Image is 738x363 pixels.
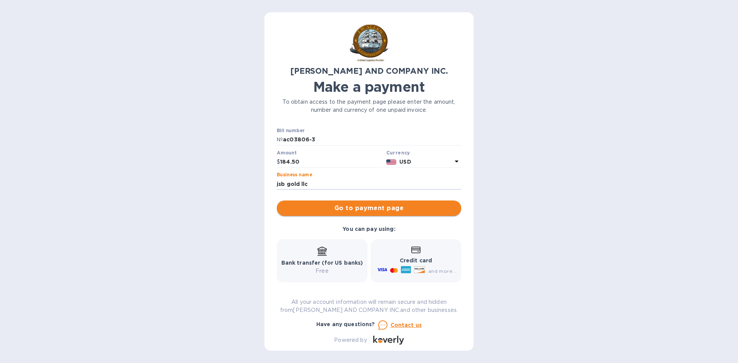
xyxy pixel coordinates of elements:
p: $ [277,158,280,166]
p: All your account information will remain secure and hidden from [PERSON_NAME] AND COMPANY INC. an... [277,298,461,314]
b: Bank transfer (for US banks) [281,260,363,266]
button: Go to payment page [277,201,461,216]
input: 0.00 [280,156,383,168]
label: Business name [277,173,312,177]
b: You can pay using: [342,226,395,232]
p: To obtain access to the payment page please enter the amount, number and currency of one unpaid i... [277,98,461,114]
span: and more... [428,268,456,274]
b: Credit card [400,257,432,264]
input: Enter business name [277,178,461,190]
input: Enter bill number [283,134,461,146]
b: Currency [386,150,410,156]
label: Amount [277,151,296,155]
p: Free [281,267,363,275]
h1: Make a payment [277,79,461,95]
b: [PERSON_NAME] AND COMPANY INC. [290,66,448,76]
img: USD [386,159,397,165]
u: Contact us [391,322,422,328]
label: Bill number [277,129,304,133]
span: Go to payment page [283,204,455,213]
p: Powered by [334,336,367,344]
b: USD [399,159,411,165]
b: Have any questions? [316,321,375,327]
p: № [277,136,283,144]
